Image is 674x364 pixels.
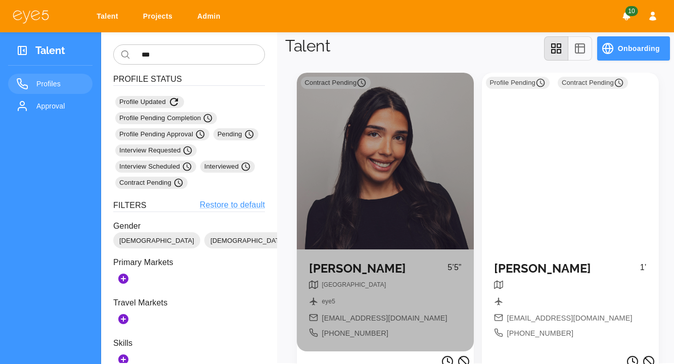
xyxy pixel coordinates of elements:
button: Add Markets [113,269,133,289]
button: grid [544,36,568,61]
div: Profile Updated [115,96,184,108]
a: Contract Pending [PERSON_NAME]5’5”breadcrumbbreadcrumb[EMAIL_ADDRESS][DOMAIN_NAME][PHONE_NUMBER] [297,73,474,351]
span: [GEOGRAPHIC_DATA] [322,281,386,288]
h1: Talent [285,36,330,56]
div: Pending [213,128,258,140]
span: [DEMOGRAPHIC_DATA] [113,236,200,246]
h5: [PERSON_NAME] [494,262,640,276]
h6: Filters [113,199,147,212]
div: [DEMOGRAPHIC_DATA] [204,232,291,248]
h6: Profile Status [113,73,265,86]
span: 10 [625,6,638,16]
a: Profiles [8,74,93,94]
span: [DEMOGRAPHIC_DATA] [204,236,291,246]
nav: breadcrumb [322,297,335,309]
span: [EMAIL_ADDRESS][DOMAIN_NAME] [507,313,633,324]
p: Gender [113,220,265,232]
span: Approval [36,100,84,112]
span: Profile Pending Approval [119,129,205,139]
p: Travel Markets [113,297,265,309]
span: Profile Updated [119,96,180,108]
span: Profiles [36,78,84,90]
a: Admin [191,7,231,26]
span: Interview Requested [119,145,193,155]
h5: [PERSON_NAME] [309,262,448,276]
span: [PHONE_NUMBER] [507,328,574,339]
span: Contract Pending [305,78,367,88]
img: eye5 [12,9,50,24]
span: [EMAIL_ADDRESS][DOMAIN_NAME] [322,313,447,324]
div: [DEMOGRAPHIC_DATA] [113,232,200,248]
p: 5’5” [447,262,461,280]
span: Contract Pending [562,78,624,88]
button: table [568,36,592,61]
span: Profile Pending Completion [119,113,213,123]
a: Profile Pending Contract Pending [PERSON_NAME]1’[EMAIL_ADDRESS][DOMAIN_NAME][PHONE_NUMBER] [482,73,659,351]
p: 1’ [640,262,647,280]
p: Skills [113,337,265,349]
span: Interviewed [204,162,251,172]
span: Profile Pending [490,78,546,88]
a: Restore to default [200,199,265,212]
span: Pending [217,129,254,139]
h3: Talent [35,44,65,60]
div: Profile Pending Completion [115,112,217,124]
div: Interview Scheduled [115,161,196,173]
div: Contract Pending [115,177,188,189]
span: Interview Scheduled [119,162,192,172]
span: Contract Pending [119,178,184,188]
a: Projects [137,7,183,26]
div: view [544,36,592,61]
button: Add Secondary Markets [113,309,133,329]
div: Interviewed [200,161,255,173]
div: Profile Pending Approval [115,128,209,140]
div: Interview Requested [115,144,197,157]
span: [PHONE_NUMBER] [322,328,389,339]
button: Onboarding [597,36,670,61]
a: Talent [90,7,128,26]
nav: breadcrumb [322,280,386,293]
span: eye5 [322,298,335,305]
a: Approval [8,96,93,116]
p: Primary Markets [113,256,265,269]
button: Notifications [617,7,636,25]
